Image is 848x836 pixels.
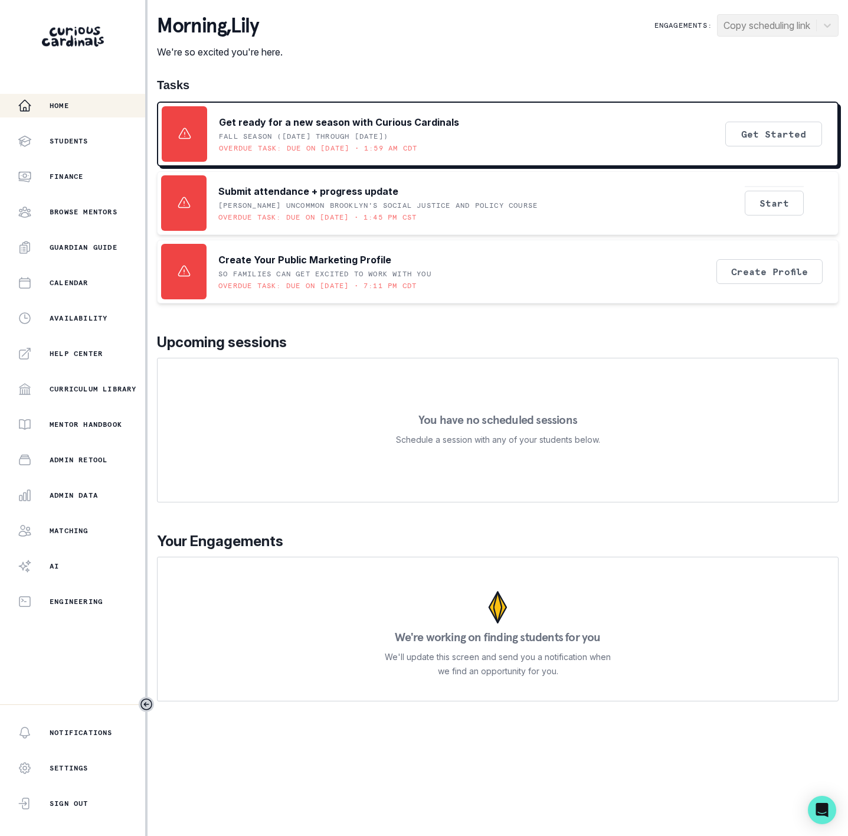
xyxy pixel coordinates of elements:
p: Home [50,101,69,110]
button: Get Started [725,122,822,146]
p: Finance [50,172,83,181]
p: Mentor Handbook [50,420,122,429]
p: We're working on finding students for you [395,631,600,643]
p: We're so excited you're here. [157,45,283,59]
p: Get ready for a new season with Curious Cardinals [219,115,459,129]
p: [PERSON_NAME] UNCOMMON Brooklyn's Social Justice and Policy Course [218,201,538,210]
p: Overdue task: Due on [DATE] • 1:45 PM CST [218,213,417,222]
p: Curriculum Library [50,384,137,394]
p: Guardian Guide [50,243,117,252]
p: Submit attendance + progress update [218,184,398,198]
p: SO FAMILIES CAN GET EXCITED TO WORK WITH YOU [218,269,431,279]
p: Your Engagements [157,531,839,552]
p: Upcoming sessions [157,332,839,353]
button: Start [745,191,804,215]
p: Students [50,136,89,146]
p: Sign Out [50,799,89,808]
p: Overdue task: Due on [DATE] • 7:11 PM CDT [218,281,417,290]
p: Settings [50,763,89,773]
p: Availability [50,314,107,323]
button: Toggle sidebar [139,697,154,712]
p: Browse Mentors [50,207,117,217]
p: Notifications [50,728,113,737]
img: Curious Cardinals Logo [42,27,104,47]
p: Overdue task: Due on [DATE] • 1:59 AM CDT [219,143,417,153]
p: Admin Data [50,491,98,500]
button: Create Profile [716,259,823,284]
p: Fall Season ([DATE] through [DATE]) [219,132,388,141]
p: Matching [50,526,89,535]
p: AI [50,561,59,571]
p: Calendar [50,278,89,288]
p: Schedule a session with any of your students below. [396,433,600,447]
p: Engagements: [654,21,712,30]
p: We'll update this screen and send you a notification when we find an opportunity for you. [385,650,611,678]
p: Create Your Public Marketing Profile [218,253,391,267]
p: You have no scheduled sessions [418,414,577,426]
p: Help Center [50,349,103,358]
p: Admin Retool [50,455,107,465]
h1: Tasks [157,78,839,92]
p: morning , Lily [157,14,283,38]
p: Engineering [50,597,103,606]
div: Open Intercom Messenger [808,796,836,824]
